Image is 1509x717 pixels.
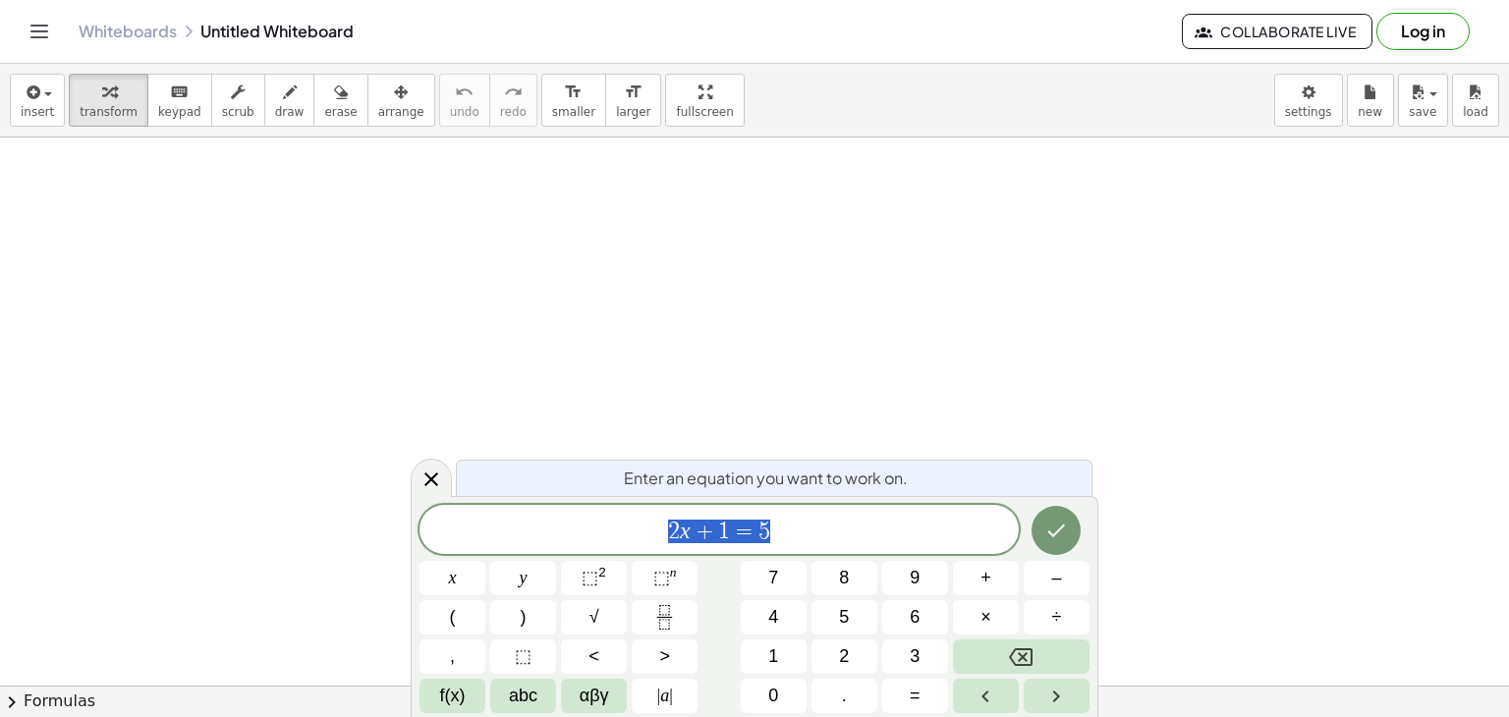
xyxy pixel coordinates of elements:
i: redo [504,81,523,104]
span: 2 [839,643,849,670]
button: Placeholder [490,639,556,674]
var: x [680,518,691,543]
button: Plus [953,561,1019,595]
span: = [730,520,758,543]
button: Log in [1376,13,1470,50]
button: format_sizelarger [605,74,661,127]
span: transform [80,105,138,119]
span: erase [324,105,357,119]
span: αβγ [580,683,609,709]
span: × [980,604,991,631]
span: + [980,565,991,591]
span: ÷ [1052,604,1062,631]
span: draw [275,105,305,119]
button: erase [313,74,367,127]
span: ( [450,604,456,631]
span: larger [616,105,650,119]
button: Equals [882,679,948,713]
span: – [1051,565,1061,591]
button: . [811,679,877,713]
button: x [419,561,485,595]
button: 5 [811,600,877,634]
span: 8 [839,565,849,591]
button: ( [419,600,485,634]
sup: n [670,565,677,579]
span: Collaborate Live [1199,23,1356,40]
span: 6 [910,604,920,631]
a: Whiteboards [79,22,177,41]
button: draw [264,74,315,127]
span: smaller [552,105,595,119]
button: 6 [882,600,948,634]
span: = [910,683,921,709]
button: Greater than [632,639,698,674]
button: Fraction [632,600,698,634]
span: ⬚ [653,568,670,587]
span: arrange [378,105,424,119]
button: Superscript [632,561,698,595]
button: Toggle navigation [24,16,55,47]
span: . [842,683,847,709]
span: settings [1285,105,1332,119]
button: Square root [561,600,627,634]
span: f(x) [440,683,466,709]
button: Backspace [953,639,1090,674]
button: 0 [741,679,807,713]
span: | [657,686,661,705]
span: fullscreen [676,105,733,119]
button: arrange [367,74,435,127]
button: 2 [811,639,877,674]
i: format_size [624,81,643,104]
span: 0 [768,683,778,709]
i: undo [455,81,474,104]
span: + [691,520,719,543]
span: scrub [222,105,254,119]
button: y [490,561,556,595]
button: scrub [211,74,265,127]
button: fullscreen [665,74,744,127]
button: Right arrow [1024,679,1090,713]
button: 4 [741,600,807,634]
button: , [419,639,485,674]
span: load [1463,105,1488,119]
button: redoredo [489,74,537,127]
span: > [659,643,670,670]
button: Greek alphabet [561,679,627,713]
button: keyboardkeypad [147,74,212,127]
button: Absolute value [632,679,698,713]
button: insert [10,74,65,127]
button: Less than [561,639,627,674]
span: 2 [668,520,680,543]
span: new [1358,105,1382,119]
button: new [1347,74,1394,127]
button: Squared [561,561,627,595]
button: Alphabet [490,679,556,713]
span: 4 [768,604,778,631]
span: | [669,686,673,705]
i: format_size [564,81,583,104]
button: format_sizesmaller [541,74,606,127]
span: < [588,643,599,670]
span: 5 [839,604,849,631]
button: Done [1032,506,1081,555]
sup: 2 [598,565,606,579]
span: , [450,643,455,670]
button: Collaborate Live [1182,14,1372,49]
button: 1 [741,639,807,674]
button: Times [953,600,1019,634]
span: √ [589,604,599,631]
button: load [1452,74,1499,127]
button: 3 [882,639,948,674]
button: Divide [1024,600,1090,634]
span: 9 [910,565,920,591]
span: ⬚ [515,643,531,670]
span: 3 [910,643,920,670]
span: ) [521,604,527,631]
span: y [520,565,528,591]
span: 5 [758,520,770,543]
button: Functions [419,679,485,713]
span: abc [509,683,537,709]
button: Minus [1024,561,1090,595]
span: undo [450,105,479,119]
span: x [449,565,457,591]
